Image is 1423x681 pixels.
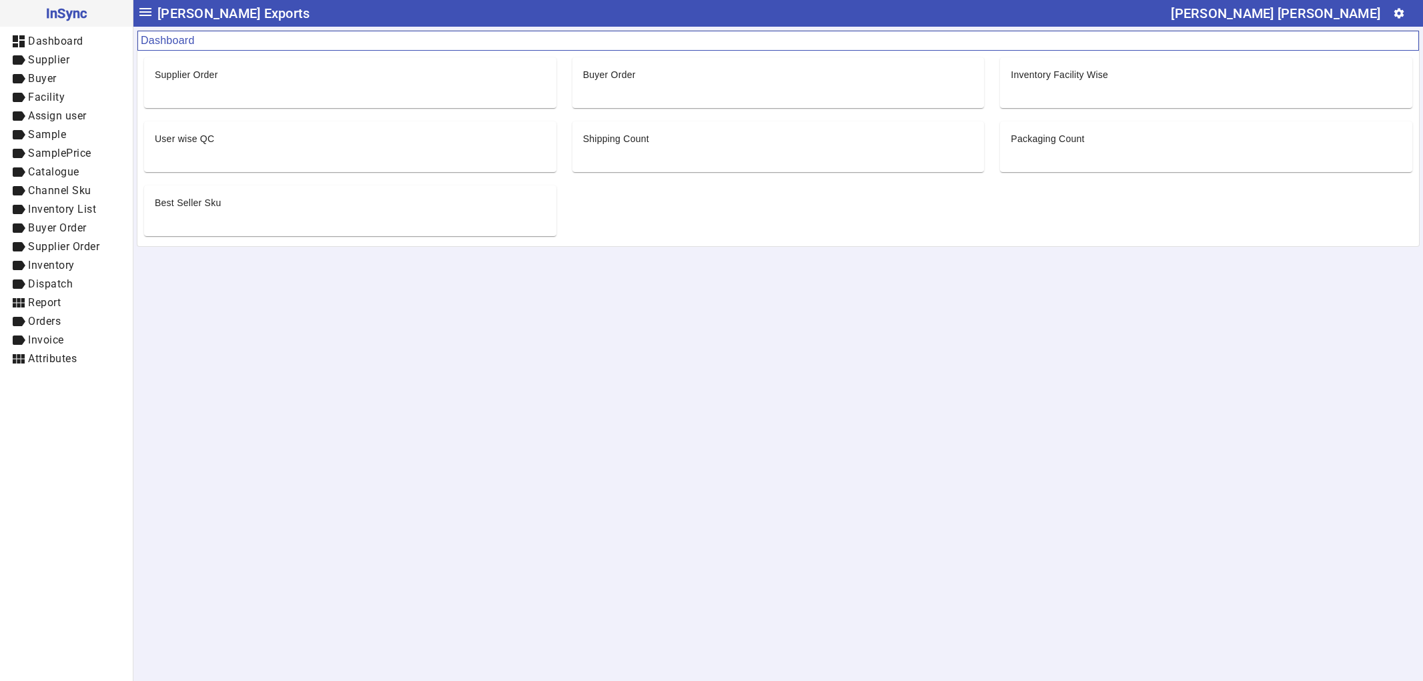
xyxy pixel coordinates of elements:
mat-card-header: Inventory Facility Wise [1000,57,1412,81]
span: Buyer Order [28,221,87,234]
mat-icon: label [11,89,27,105]
span: Facility [28,91,65,103]
mat-icon: view_module [11,351,27,367]
mat-card-header: User wise QC [144,121,556,145]
mat-icon: label [11,145,27,161]
mat-icon: label [11,52,27,68]
span: [PERSON_NAME] Exports [157,3,310,24]
span: Assign user [28,109,87,122]
mat-card-header: Supplier Order [144,57,556,81]
span: Catalogue [28,165,79,178]
span: Sample [28,128,66,141]
span: Inventory List [28,203,96,215]
span: Buyer [28,72,57,85]
span: Supplier [28,53,69,66]
mat-icon: label [11,71,27,87]
mat-icon: label [11,239,27,255]
mat-card-header: Buyer Order [572,57,985,81]
mat-icon: label [11,201,27,217]
span: Invoice [28,333,64,346]
mat-icon: settings [1393,7,1405,19]
mat-icon: dashboard [11,33,27,49]
span: Attributes [28,352,77,365]
mat-icon: label [11,220,27,236]
span: Dashboard [28,35,83,47]
span: Orders [28,315,61,327]
div: [PERSON_NAME] [PERSON_NAME] [1171,3,1380,24]
mat-card-header: Dashboard [137,31,1419,51]
mat-icon: label [11,183,27,199]
mat-card-header: Best Seller Sku [144,185,556,209]
span: InSync [11,3,122,24]
span: Dispatch [28,277,73,290]
span: Channel Sku [28,184,91,197]
span: Report [28,296,61,309]
mat-icon: label [11,127,27,143]
mat-card-header: Packaging Count [1000,121,1412,145]
mat-icon: label [11,108,27,124]
span: Inventory [28,259,75,271]
mat-icon: label [11,257,27,273]
span: Supplier Order [28,240,99,253]
mat-icon: label [11,313,27,329]
mat-icon: label [11,332,27,348]
mat-icon: view_module [11,295,27,311]
mat-card-header: Shipping Count [572,121,985,145]
span: SamplePrice [28,147,91,159]
mat-icon: label [11,276,27,292]
mat-icon: menu [137,4,153,20]
mat-icon: label [11,164,27,180]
